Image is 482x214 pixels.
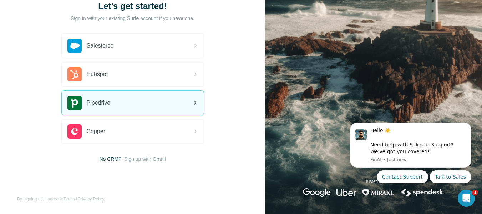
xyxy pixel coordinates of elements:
span: No CRM? [99,155,121,163]
img: pipedrive's logo [67,96,82,110]
span: Hubspot [87,70,108,79]
span: Salesforce [87,41,114,50]
p: Sign in with your existing Surfe account if you have one. [71,15,194,22]
iframe: Intercom live chat [458,190,475,207]
span: By signing up, I agree to & [17,196,105,202]
button: Sign up with Gmail [124,155,166,163]
h1: Let’s get started! [61,0,204,12]
span: 1 [472,190,478,195]
img: salesforce's logo [67,39,82,53]
iframe: Intercom notifications message [339,114,482,210]
span: Pipedrive [87,99,111,107]
a: Terms [63,196,75,201]
img: hubspot's logo [67,67,82,81]
img: uber's logo [336,188,356,197]
img: copper's logo [67,124,82,139]
span: Copper [87,127,105,136]
a: Privacy Policy [78,196,105,201]
img: google's logo [303,188,331,197]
